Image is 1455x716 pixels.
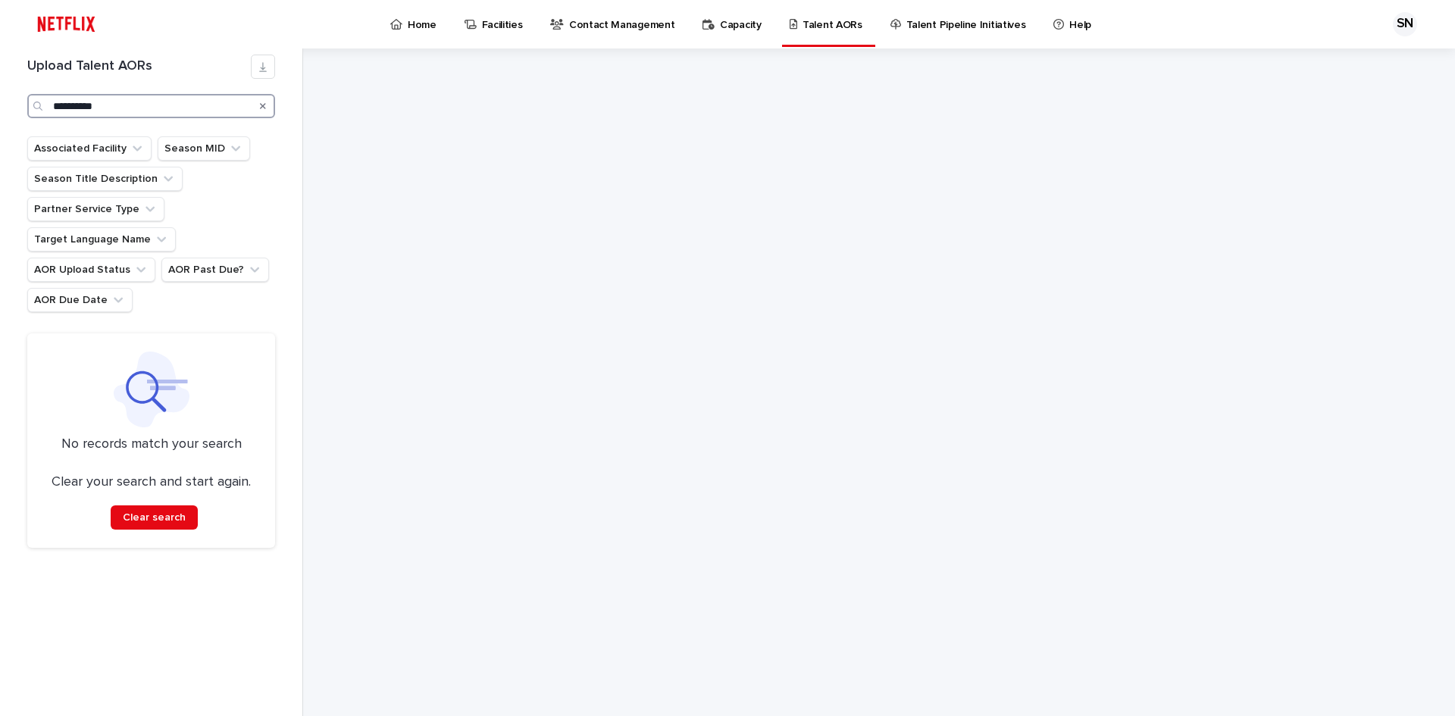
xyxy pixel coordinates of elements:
button: Partner Service Type [27,197,164,221]
h1: Upload Talent AORs [27,58,251,75]
button: AOR Upload Status [27,258,155,282]
button: Associated Facility [27,136,152,161]
input: Search [27,94,275,118]
img: ifQbXi3ZQGMSEF7WDB7W [30,9,102,39]
button: Clear search [111,505,198,530]
button: AOR Past Due? [161,258,269,282]
p: No records match your search [45,436,257,453]
div: SN [1393,12,1417,36]
p: Clear your search and start again. [52,474,251,491]
span: Clear search [123,512,186,523]
button: AOR Due Date [27,288,133,312]
button: Target Language Name [27,227,176,252]
button: Season MID [158,136,250,161]
button: Season Title Description [27,167,183,191]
